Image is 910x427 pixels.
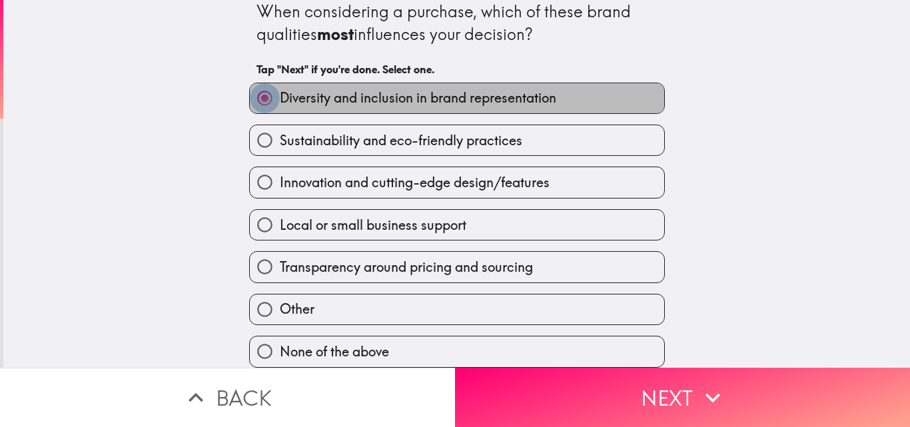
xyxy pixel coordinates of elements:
span: Innovation and cutting-edge design/features [280,173,550,192]
div: When considering a purchase, which of these brand qualities influences your decision? [256,1,658,45]
b: most [317,24,354,44]
span: Diversity and inclusion in brand representation [280,89,556,107]
span: None of the above [280,342,389,361]
span: Other [280,300,314,318]
button: Innovation and cutting-edge design/features [250,167,664,197]
span: Sustainability and eco-friendly practices [280,131,522,150]
button: None of the above [250,336,664,366]
span: Transparency around pricing and sourcing [280,258,533,276]
button: Local or small business support [250,210,664,240]
span: Local or small business support [280,216,466,234]
h6: Tap "Next" if you're done. Select one. [256,62,658,77]
button: Diversity and inclusion in brand representation [250,83,664,113]
button: Next [455,368,910,427]
button: Transparency around pricing and sourcing [250,252,664,282]
button: Other [250,294,664,324]
button: Sustainability and eco-friendly practices [250,125,664,155]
